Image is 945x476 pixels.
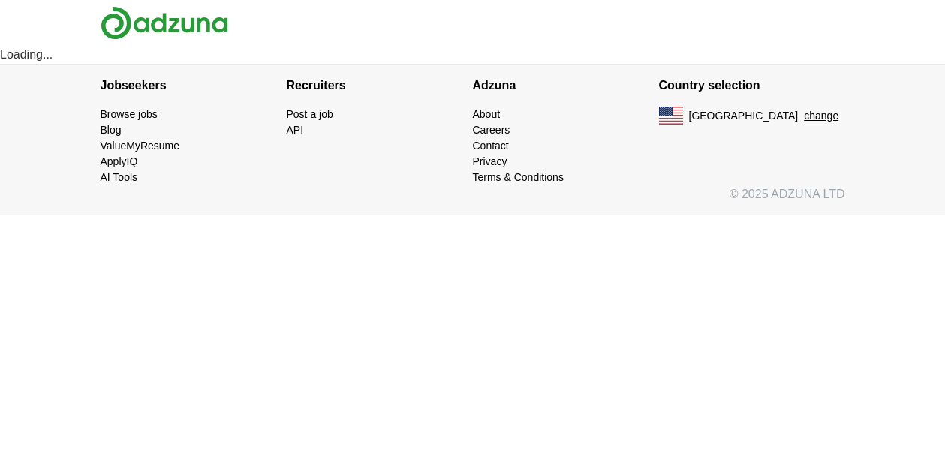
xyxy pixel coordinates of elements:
[101,124,122,136] a: Blog
[659,65,845,107] h4: Country selection
[473,124,510,136] a: Careers
[101,6,228,40] img: Adzuna logo
[101,108,158,120] a: Browse jobs
[473,171,564,183] a: Terms & Conditions
[659,107,683,125] img: US flag
[101,155,138,167] a: ApplyIQ
[804,108,838,124] button: change
[473,140,509,152] a: Contact
[101,171,138,183] a: AI Tools
[287,124,304,136] a: API
[287,108,333,120] a: Post a job
[473,155,507,167] a: Privacy
[89,185,857,215] div: © 2025 ADZUNA LTD
[101,140,180,152] a: ValueMyResume
[689,108,799,124] span: [GEOGRAPHIC_DATA]
[473,108,501,120] a: About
